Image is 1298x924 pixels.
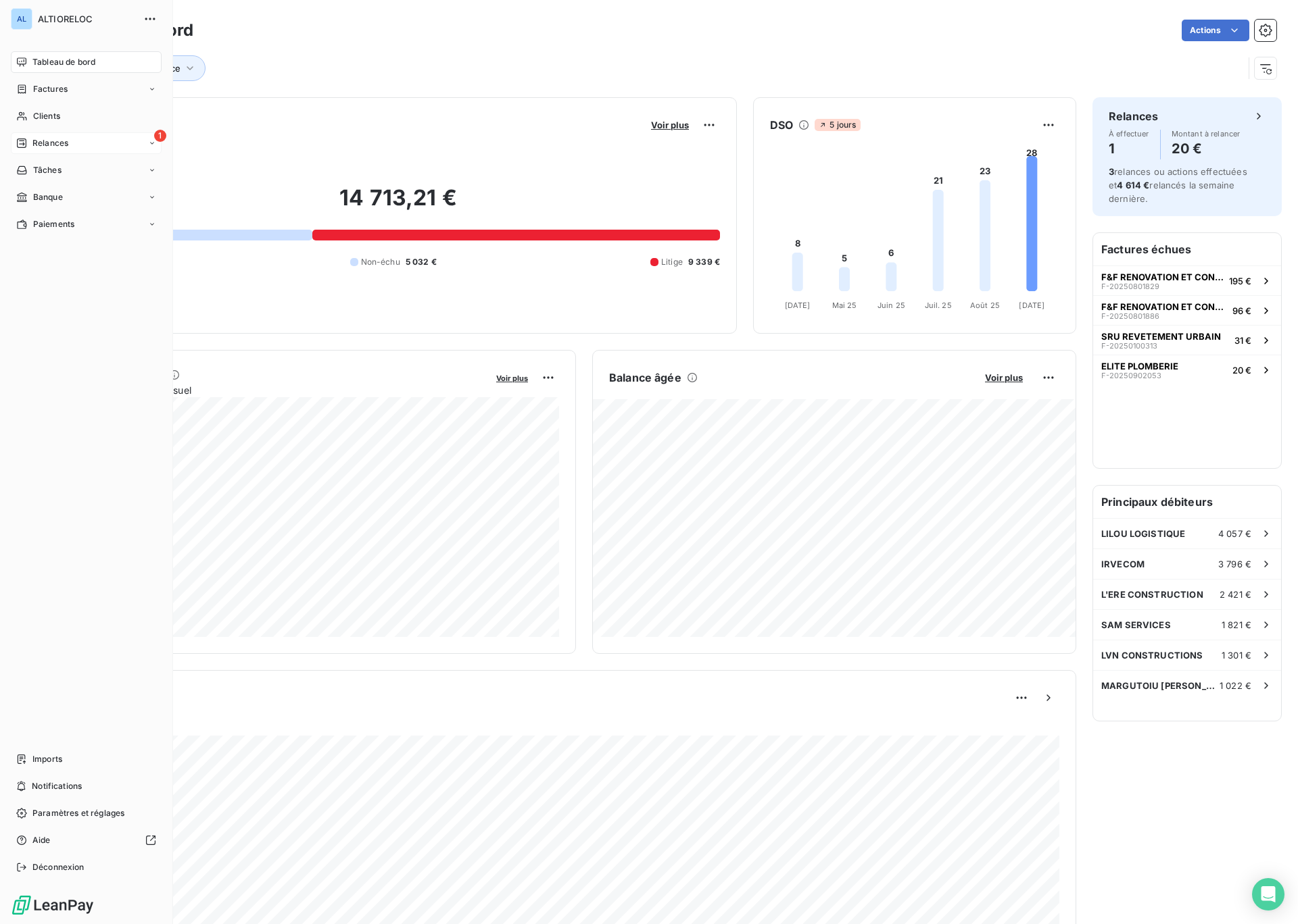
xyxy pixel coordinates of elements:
img: Logo LeanPay [11,894,95,916]
span: Chiffre d'affaires mensuel [76,383,487,397]
span: 3 796 € [1218,559,1251,569]
span: Voir plus [651,120,689,130]
span: F-20250902053 [1101,371,1161,380]
button: ELITE PLOMBERIEF-2025090205320 € [1093,355,1281,384]
button: Voir plus [981,371,1027,384]
span: F&F RENOVATION ET CONSTRUCTION [1101,301,1227,312]
tspan: Juin 25 [878,301,905,310]
span: 195 € [1229,276,1251,286]
span: Non-échu [361,256,400,268]
h6: Principaux débiteurs [1093,486,1281,518]
span: Clients [33,110,60,122]
span: Tableau de bord [32,56,95,68]
span: 1 821 € [1222,619,1251,630]
h6: DSO [770,117,793,133]
button: F&F RENOVATION ET CONSTRUCTIONF-20250801829195 € [1093,265,1281,295]
tspan: Mai 25 [832,301,857,310]
span: Litige [661,256,683,268]
a: Aide [11,829,162,851]
h6: Factures échues [1093,233,1281,265]
span: SRU REVETEMENT URBAIN [1101,331,1221,342]
button: F&F RENOVATION ET CONSTRUCTIONF-2025080188696 € [1093,295,1281,325]
span: F&F RENOVATION ET CONSTRUCTION [1101,272,1224,282]
button: Voir plus [647,119,693,131]
button: Voir plus [492,371,532,384]
span: 1 301 € [1222,650,1251,661]
tspan: Juil. 25 [925,301,952,310]
h6: Relances [1109,108,1158,124]
button: Actions [1182,20,1249,41]
span: Tâches [33,164,62,176]
h6: Balance âgée [609,369,681,386]
span: 4 614 € [1117,180,1149,190]
span: F-20250801886 [1101,312,1159,320]
div: AL [11,8,32,30]
span: Paramètres et réglages [32,807,124,819]
span: Déconnexion [32,861,85,873]
span: 4 057 € [1218,528,1251,539]
span: F-20250801829 [1101,282,1159,290]
h4: 1 [1109,138,1149,159]
span: 20 € [1232,365,1251,376]
span: L'ERE CONSTRUCTION [1101,589,1203,600]
span: relances ou actions effectuées et relancés la semaine dernière. [1109,166,1247,204]
button: SRU REVETEMENT URBAINF-2025010031331 € [1093,325,1281,355]
span: Montant à relancer [1172,130,1241,138]
span: F-20250100313 [1101,342,1157,350]
tspan: Août 25 [970,301,1000,310]
span: Voir plus [496,374,528,383]
span: 1 022 € [1220,680,1251,691]
span: 31 € [1234,335,1251,346]
span: À effectuer [1109,130,1149,138]
tspan: [DATE] [785,301,811,310]
span: Voir plus [985,372,1023,383]
span: Notifications [32,780,82,792]
span: IRVECOM [1101,559,1145,569]
span: 5 032 € [406,256,437,268]
span: MARGUTOIU [PERSON_NAME] [1101,680,1220,691]
span: SAM SERVICES [1101,619,1171,630]
span: 96 € [1232,305,1251,316]
span: LVN CONSTRUCTIONS [1101,650,1203,661]
tspan: [DATE] [1019,301,1044,310]
span: Relances [32,137,68,149]
span: Paiements [33,218,74,230]
span: Imports [32,753,62,765]
h4: 20 € [1172,138,1241,159]
h2: 14 713,21 € [76,184,720,225]
span: 2 421 € [1220,589,1251,600]
span: Factures [33,83,68,95]
div: Open Intercom Messenger [1252,878,1284,910]
span: Banque [33,191,63,203]
span: Aide [32,834,51,846]
span: ELITE PLOMBERIE [1101,361,1178,371]
span: 1 [154,130,166,142]
span: 5 jours [815,119,860,131]
span: ALTIORELOC [38,14,135,24]
span: LILOU LOGISTIQUE [1101,528,1185,539]
span: 3 [1109,166,1114,177]
span: 9 339 € [688,256,720,268]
